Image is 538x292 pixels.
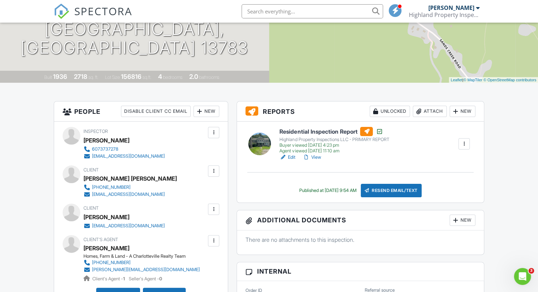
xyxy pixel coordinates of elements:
[83,191,171,198] a: [EMAIL_ADDRESS][DOMAIN_NAME]
[83,153,165,160] a: [EMAIL_ADDRESS][DOMAIN_NAME]
[163,75,183,80] span: bedrooms
[83,243,129,253] a: [PERSON_NAME]
[54,4,69,19] img: The Best Home Inspection Software - Spectora
[121,73,141,80] div: 156816
[83,212,129,222] div: [PERSON_NAME]
[83,205,99,211] span: Client
[279,154,295,161] a: Edit
[105,75,120,80] span: Lot Size
[92,223,165,229] div: [EMAIL_ADDRESS][DOMAIN_NAME]
[83,266,200,273] a: [PERSON_NAME][EMAIL_ADDRESS][DOMAIN_NAME]
[413,106,447,117] div: Attach
[302,154,321,161] a: View
[83,253,206,259] div: Homes, Farm & Land - A Charlotteville Realty Team
[450,106,475,117] div: New
[279,137,389,142] div: Highland Property Inspections LLC - PRIMARY REPORT
[44,75,52,80] span: Built
[158,73,162,80] div: 4
[92,153,165,159] div: [EMAIL_ADDRESS][DOMAIN_NAME]
[237,101,484,122] h3: Reports
[54,10,132,24] a: SPECTORA
[279,142,389,148] div: Buyer viewed [DATE] 4:23 pm
[409,11,480,18] div: Highland Property Inspections LLC
[279,127,389,136] h6: Residential Inspection Report
[159,276,162,281] strong: 0
[92,192,165,197] div: [EMAIL_ADDRESS][DOMAIN_NAME]
[74,4,132,18] span: SPECTORA
[299,188,357,193] div: Published at [DATE] 9:54 AM
[74,73,87,80] div: 2718
[143,75,151,80] span: sq.ft.
[92,185,131,190] div: [PHONE_NUMBER]
[83,146,165,153] a: 6073737278
[245,236,475,244] p: There are no attachments to this inspection.
[83,135,129,146] div: [PERSON_NAME]
[242,4,383,18] input: Search everything...
[237,210,484,230] h3: Additional Documents
[83,184,171,191] a: [PHONE_NUMBER]
[199,75,219,80] span: bathrooms
[83,167,99,173] span: Client
[83,222,165,229] a: [EMAIL_ADDRESS][DOMAIN_NAME]
[54,101,228,122] h3: People
[279,148,389,154] div: Agent viewed [DATE] 11:10 am
[92,276,126,281] span: Client's Agent -
[121,106,191,117] div: Disable Client CC Email
[193,106,219,117] div: New
[92,267,200,273] div: [PERSON_NAME][EMAIL_ADDRESS][DOMAIN_NAME]
[189,73,198,80] div: 2.0
[88,75,98,80] span: sq. ft.
[463,78,482,82] a: © MapTiler
[484,78,536,82] a: © OpenStreetMap contributors
[129,276,162,281] span: Seller's Agent -
[53,73,67,80] div: 1936
[451,78,462,82] a: Leaflet
[370,106,410,117] div: Unlocked
[514,268,531,285] iframe: Intercom live chat
[83,259,200,266] a: [PHONE_NUMBER]
[92,146,118,152] div: 6073737278
[361,184,422,197] div: Resend Email/Text
[449,77,538,83] div: |
[11,1,258,57] h1: [STREET_ADDRESS] [GEOGRAPHIC_DATA], [GEOGRAPHIC_DATA] 13783
[83,173,177,184] div: [PERSON_NAME] [PERSON_NAME]
[428,4,474,11] div: [PERSON_NAME]
[92,260,131,265] div: [PHONE_NUMBER]
[237,262,484,281] h3: Internal
[450,215,475,226] div: New
[83,129,108,134] span: Inspector
[83,237,118,242] span: Client's Agent
[123,276,125,281] strong: 1
[279,127,389,154] a: Residential Inspection Report Highland Property Inspections LLC - PRIMARY REPORT Buyer viewed [DA...
[528,268,534,274] span: 3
